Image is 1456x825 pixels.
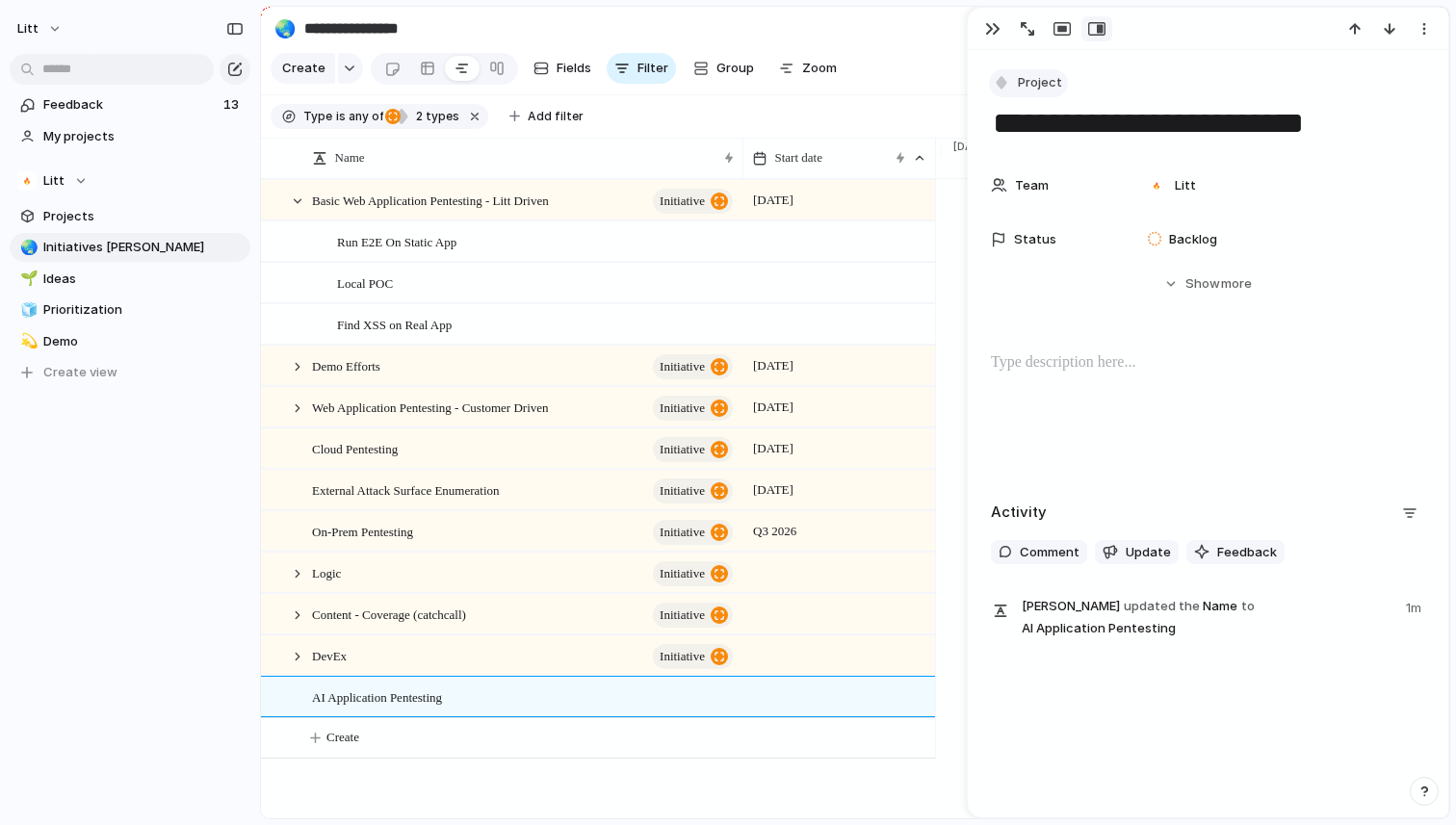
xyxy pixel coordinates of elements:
[337,313,452,335] span: Find XSS on Real App
[660,477,705,504] span: initiative
[660,643,705,670] span: initiative
[660,436,705,463] span: initiative
[748,396,798,419] span: [DATE]
[637,59,668,78] span: Filter
[1020,543,1079,562] span: Comment
[653,189,733,214] button: initiative
[1406,595,1425,618] span: 1m
[20,237,34,259] div: 🌏
[312,561,341,583] span: Logic
[346,108,383,125] span: any of
[1221,274,1252,294] span: more
[10,167,250,195] button: Litt
[748,520,801,543] span: Q3 2026
[312,644,347,666] span: DevEx
[17,270,37,289] button: 🌱
[802,59,837,78] span: Zoom
[1241,597,1255,616] span: to
[660,188,705,215] span: initiative
[660,353,705,380] span: initiative
[282,59,325,78] span: Create
[312,478,500,501] span: External Attack Surface Enumeration
[312,685,442,708] span: AI Application Pentesting
[1014,230,1056,249] span: Status
[312,354,380,376] span: Demo Efforts
[280,718,965,758] button: Create
[653,644,733,669] button: initiative
[716,59,754,78] span: Group
[312,437,398,459] span: Cloud Pentesting
[528,108,584,125] span: Add filter
[10,233,250,262] a: 🌏Initiatives [PERSON_NAME]
[43,363,117,382] span: Create view
[748,189,798,212] span: [DATE]
[653,396,733,421] button: initiative
[274,15,296,41] div: 🌏
[1175,176,1196,195] span: Litt
[653,561,733,586] button: initiative
[9,13,72,44] button: Litt
[1022,597,1120,616] span: [PERSON_NAME]
[10,202,250,231] a: Projects
[326,728,359,747] span: Create
[223,95,243,115] span: 13
[43,95,218,115] span: Feedback
[17,300,37,320] button: 🧊
[1022,595,1394,638] span: Name AI Application Pentesting
[312,189,549,211] span: Basic Web Application Pentesting - Litt Driven
[660,602,705,629] span: initiative
[10,296,250,324] a: 🧊Prioritization
[410,108,459,125] span: types
[748,437,798,460] span: [DATE]
[303,108,332,125] span: Type
[20,268,34,290] div: 🌱
[43,171,65,191] span: Litt
[942,139,996,155] span: [DATE]
[337,230,456,252] span: Run E2E On Static App
[653,354,733,379] button: initiative
[748,478,798,502] span: [DATE]
[653,437,733,462] button: initiative
[748,354,798,377] span: [DATE]
[385,106,463,127] button: 2 types
[653,603,733,628] button: initiative
[20,330,34,352] div: 💫
[17,332,37,351] button: 💫
[1124,597,1200,616] span: updated the
[312,396,549,418] span: Web Application Pentesting - Customer Driven
[43,127,244,146] span: My projects
[1015,176,1049,195] span: Team
[20,299,34,322] div: 🧊
[43,300,244,320] span: Prioritization
[410,109,426,123] span: 2
[660,395,705,422] span: initiative
[684,53,764,84] button: Group
[17,238,37,257] button: 🌏
[1169,230,1217,249] span: Backlog
[10,90,250,119] a: Feedback13
[312,603,466,625] span: Content - Coverage (catchcall)
[10,327,250,356] a: 💫Demo
[1217,543,1277,562] span: Feedback
[43,270,244,289] span: Ideas
[557,59,591,78] span: Fields
[989,69,1068,97] button: Project
[10,122,250,151] a: My projects
[660,560,705,587] span: initiative
[337,271,393,294] span: Local POC
[43,238,244,257] span: Initiatives [PERSON_NAME]
[1186,540,1285,565] button: Feedback
[270,13,300,44] button: 🌏
[336,108,346,125] span: is
[43,207,244,226] span: Projects
[653,478,733,503] button: initiative
[1126,543,1171,562] span: Update
[660,519,705,546] span: initiative
[10,265,250,294] a: 🌱Ideas
[271,53,335,84] button: Create
[607,53,676,84] button: Filter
